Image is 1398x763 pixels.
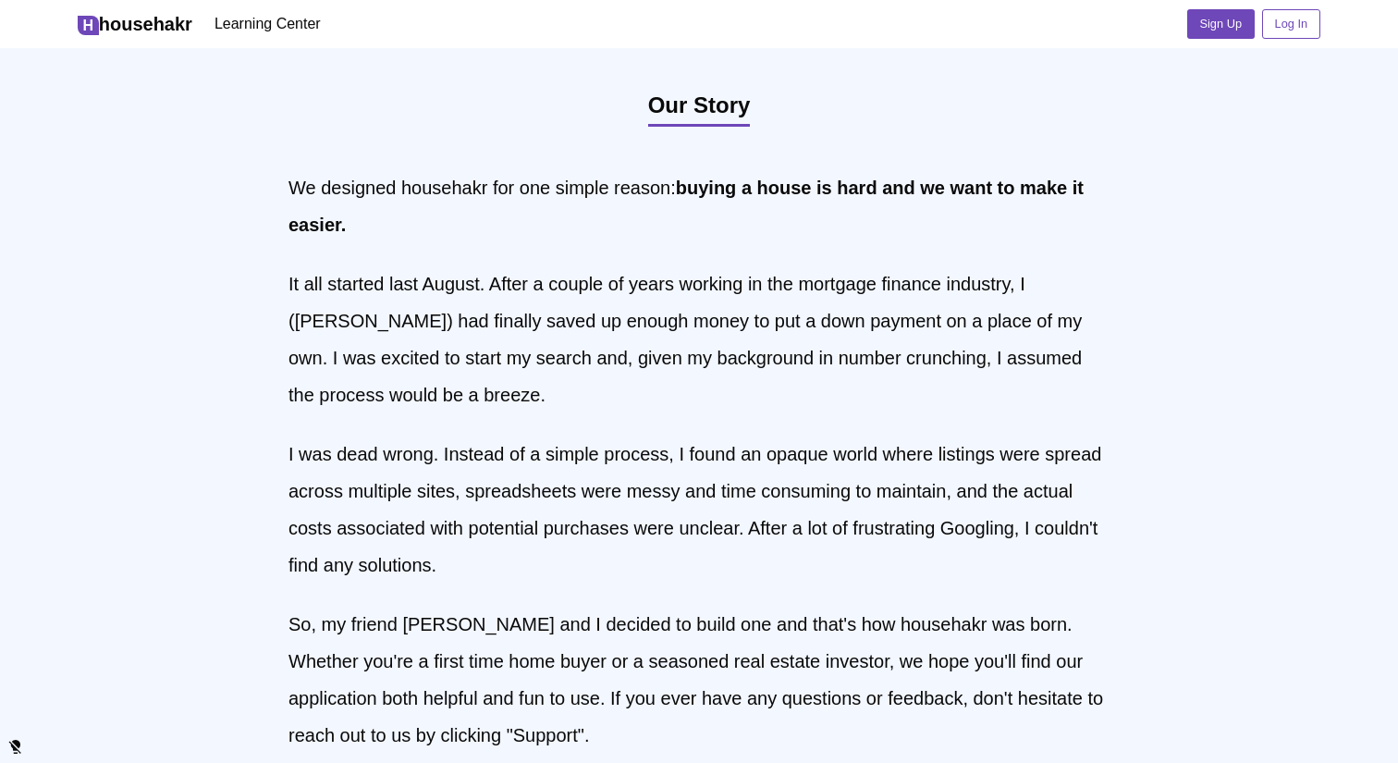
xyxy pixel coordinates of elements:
h1: househakr [78,14,192,35]
p: So, my friend [PERSON_NAME] and I decided to build one and that's how househakr was born. Whether... [288,606,1110,754]
p: It all started last August. After a couple of years working in the mortgage finance industry, I (... [288,265,1110,413]
p: I was dead wrong. Instead of a simple process, I found an opaque world where listings were spread... [288,436,1110,584]
p: We designed househakr for one simple reason: [288,169,1110,243]
iframe: JSD widget [1388,754,1398,763]
span: Our Story [648,92,751,127]
span: H [78,16,99,35]
a: Log In [1262,9,1320,39]
b: buying a house is hard and we want to make it easier. [288,178,1084,235]
a: Sign Up [1187,9,1255,39]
